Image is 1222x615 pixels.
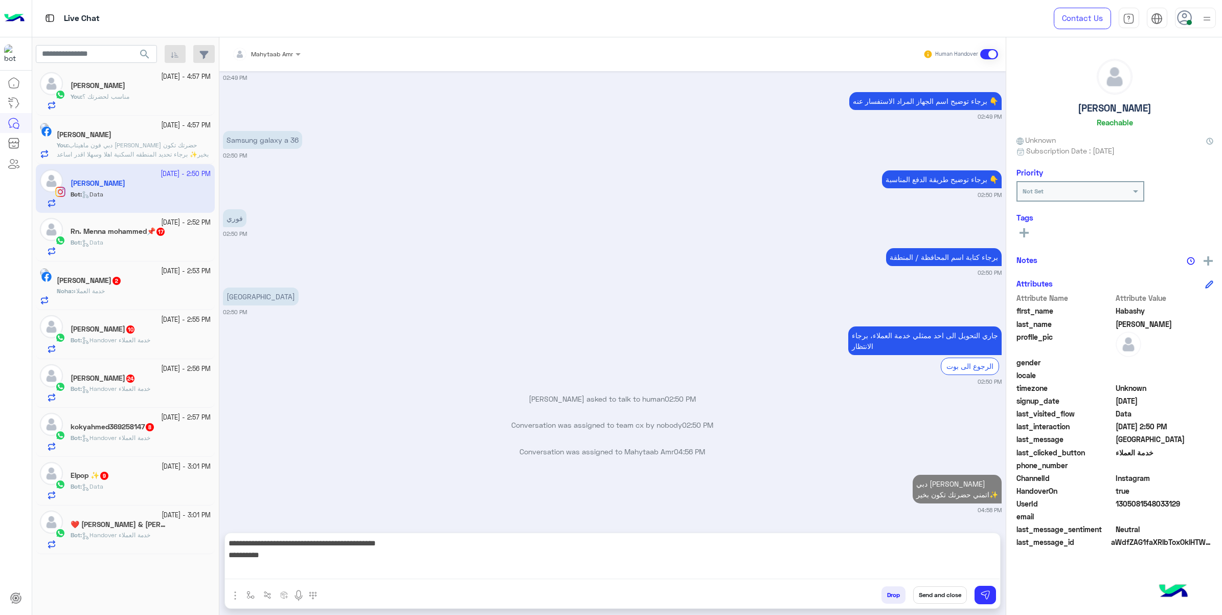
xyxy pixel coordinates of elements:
[1016,434,1114,445] span: last_message
[849,92,1002,110] p: 13/10/2025, 2:49 PM
[1016,537,1109,547] span: last_message_id
[1016,460,1114,471] span: phone_number
[276,586,292,603] button: create order
[292,589,305,602] img: send voice note
[55,382,65,392] img: WhatsApp
[1116,383,1213,393] span: Unknown
[55,235,65,246] img: WhatsApp
[71,482,80,490] span: Bot
[978,506,1002,514] small: 04:58 PM
[1097,59,1132,94] img: defaultAdmin.png
[1016,524,1114,535] span: last_message_sentiment
[1097,118,1133,127] h6: Reachable
[242,586,259,603] button: select flow
[73,287,105,295] span: خدمة العملاء
[57,141,69,149] b: :
[161,218,211,228] small: [DATE] - 2:52 PM
[1116,434,1213,445] span: كفرالشيخ
[82,531,150,539] span: Handover خدمة العملاء
[1016,293,1114,303] span: Attribute Name
[913,475,1002,503] p: 13/10/2025, 4:58 PM
[82,93,129,100] span: مناسب لحضرتك ؟
[223,288,299,305] p: 13/10/2025, 2:50 PM
[40,462,63,485] img: defaultAdmin.png
[1016,135,1056,145] span: Unknown
[1016,511,1114,522] span: email
[1023,187,1044,195] b: Not Set
[41,272,52,282] img: Facebook
[978,269,1002,277] small: 02:50 PM
[161,72,211,82] small: [DATE] - 4:57 PM
[41,126,52,137] img: Facebook
[848,326,1002,355] p: 13/10/2025, 2:50 PM
[1116,460,1213,471] span: null
[223,446,1002,457] p: Conversation was assigned to Mahytaab Amr
[1187,257,1195,265] img: notes
[978,191,1002,199] small: 02:50 PM
[71,81,125,90] h5: Joe M Shahata
[82,238,103,246] span: Data
[1151,13,1163,25] img: tab
[1016,279,1053,288] h6: Attributes
[1116,332,1141,357] img: defaultAdmin.png
[1016,498,1114,509] span: UserId
[259,586,276,603] button: Trigger scenario
[223,420,1002,430] p: Conversation was assigned to team cx by nobody
[978,378,1002,386] small: 02:50 PM
[161,364,211,374] small: [DATE] - 2:56 PM
[82,434,150,442] span: Handover خدمة العملاء
[1016,408,1114,419] span: last_visited_flow
[71,227,166,236] h5: Rn. Menna mohammed📌
[674,447,705,456] span: 04:56 PM
[935,50,978,58] small: Human Handover
[1111,537,1213,547] span: aWdfZAG1faXRlbToxOklHTWVzc2FnZAUlEOjE3ODQxNDAyOTk5OTYyMzI5OjM0MDI4MjM2Njg0MTcxMDMwMTI0NDI2MDAxNjQ...
[1116,421,1213,432] span: 2025-10-13T11:50:44.315Z
[4,45,22,63] img: 1403182699927242
[1201,12,1213,25] img: profile
[1116,370,1213,381] span: null
[40,364,63,387] img: defaultAdmin.png
[40,268,49,277] img: picture
[1054,8,1111,29] a: Contact Us
[223,209,246,227] p: 13/10/2025, 2:50 PM
[1123,13,1135,25] img: tab
[913,586,967,604] button: Send and close
[126,375,134,383] span: 24
[263,591,271,599] img: Trigger scenario
[1016,332,1114,355] span: profile_pic
[1116,447,1213,458] span: خدمة العملاء
[1116,305,1213,316] span: Habashy
[1016,421,1114,432] span: last_interaction
[1116,511,1213,522] span: null
[1116,319,1213,330] span: Mohamed
[40,72,63,95] img: defaultAdmin.png
[71,482,82,490] b: :
[665,394,696,403] span: 02:50 PM
[71,238,80,246] span: Bot
[43,12,56,25] img: tab
[64,12,100,26] p: Live Chat
[1119,8,1139,29] a: tab
[941,358,999,375] div: الرجوع الى بوت
[55,528,65,538] img: WhatsApp
[71,531,80,539] span: Bot
[71,385,82,392] b: :
[71,336,80,344] span: Bot
[682,421,713,429] span: 02:50 PM
[132,45,157,67] button: search
[40,218,63,241] img: defaultAdmin.png
[40,511,63,534] img: defaultAdmin.png
[71,520,169,529] h5: ❤️ Yassin & Karen ❤️
[980,590,990,600] img: send message
[1016,357,1114,368] span: gender
[40,413,63,436] img: defaultAdmin.png
[1026,145,1115,156] span: Subscription Date : [DATE]
[223,230,247,238] small: 02:50 PM
[229,589,241,602] img: send attachment
[82,385,150,392] span: Handover خدمة العملاء
[55,333,65,343] img: WhatsApp
[1016,370,1114,381] span: locale
[886,248,1002,266] p: 13/10/2025, 2:50 PM
[57,276,122,285] h5: Noha Gmal
[978,113,1002,121] small: 02:49 PM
